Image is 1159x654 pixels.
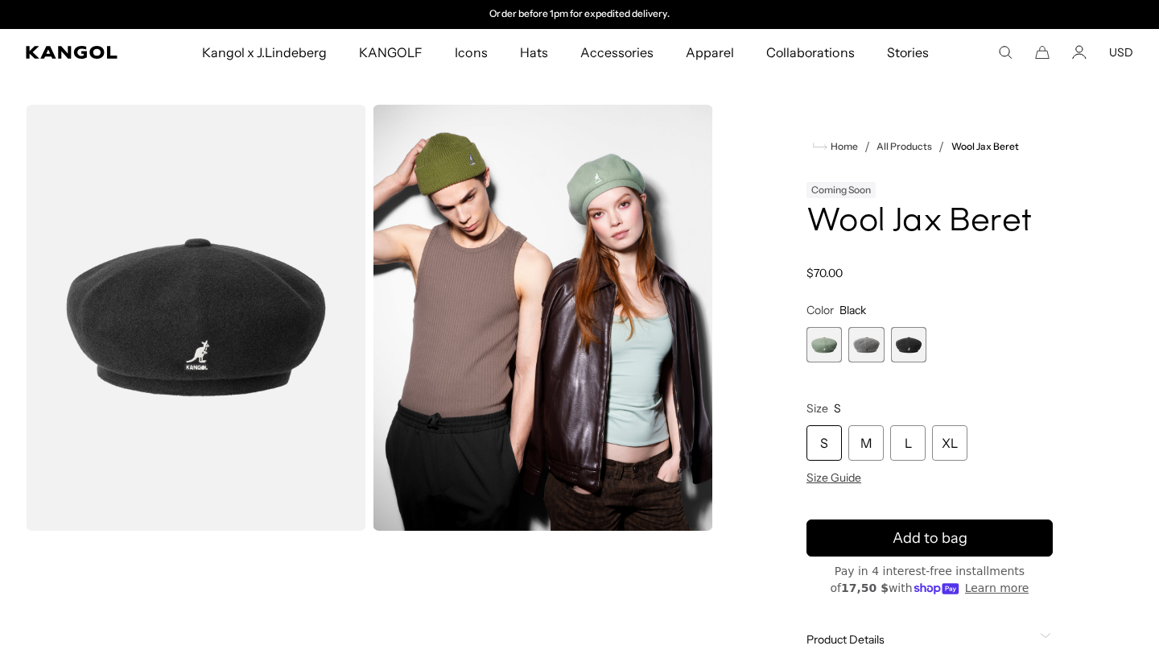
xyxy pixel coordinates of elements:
product-gallery: Gallery Viewer [26,105,713,531]
a: Hats [504,29,564,76]
div: S [806,425,842,461]
span: Apparel [686,29,734,76]
div: XL [932,425,967,461]
span: Black [839,303,866,317]
p: Order before 1pm for expedited delivery. [489,8,669,21]
span: Home [827,141,858,152]
a: All Products [876,141,932,152]
a: Account [1072,45,1087,60]
div: L [890,425,926,461]
li: / [858,137,870,156]
label: Sage Green [806,327,842,362]
button: Add to bag [806,519,1053,557]
a: Accessories [564,29,670,76]
a: Wool Jax Beret [951,141,1019,152]
span: KANGOLF [359,29,423,76]
span: Size [806,401,828,416]
span: Icons [455,29,487,76]
span: Accessories [580,29,654,76]
label: Black [891,327,926,362]
span: Kangol x J.Lindeberg [202,29,328,76]
a: KANGOLF [343,29,439,76]
span: Stories [887,29,929,76]
img: color-black [26,105,366,531]
div: 2 of 3 [848,327,884,362]
a: Collaborations [750,29,870,76]
span: Size Guide [806,470,861,485]
a: Icons [439,29,503,76]
a: Kangol x J.Lindeberg [186,29,344,76]
div: 2 of 2 [414,8,745,21]
img: wool jax beret in sage green [373,105,713,531]
span: Color [806,303,834,317]
slideshow-component: Announcement bar [414,8,745,21]
li: / [932,137,944,156]
summary: Search here [998,45,1013,60]
span: Add to bag [893,528,967,549]
span: Hats [520,29,548,76]
span: S [834,401,841,416]
nav: breadcrumbs [806,137,1053,156]
div: Announcement [414,8,745,21]
h1: Wool Jax Beret [806,205,1053,240]
button: Cart [1035,45,1050,60]
label: Flannel [848,327,884,362]
div: M [848,425,884,461]
div: Coming Soon [806,182,876,198]
div: 3 of 3 [891,327,926,362]
div: 1 of 3 [806,327,842,362]
span: $70.00 [806,266,843,280]
a: Apparel [670,29,750,76]
button: USD [1109,45,1133,60]
span: Collaborations [766,29,854,76]
a: Kangol [26,46,132,59]
a: Stories [871,29,945,76]
a: Home [813,139,858,154]
span: Product Details [806,632,1033,647]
